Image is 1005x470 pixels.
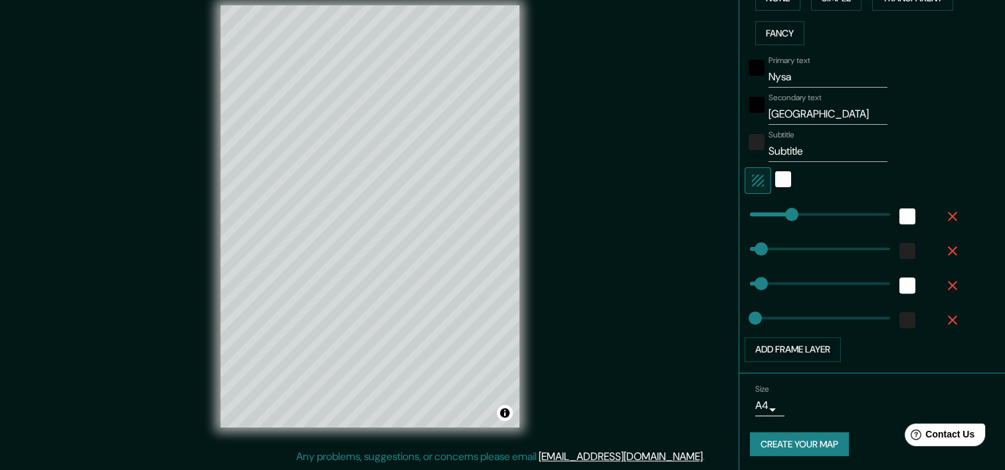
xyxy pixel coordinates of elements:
[749,60,765,76] button: black
[899,208,915,224] button: white
[899,243,915,259] button: color-222222
[887,418,990,455] iframe: Help widget launcher
[775,171,791,187] button: white
[539,449,703,463] a: [EMAIL_ADDRESS][DOMAIN_NAME]
[899,312,915,328] button: color-222222
[749,134,765,150] button: color-222222
[755,383,769,394] label: Size
[769,129,794,141] label: Subtitle
[745,337,841,362] button: Add frame layer
[755,395,784,416] div: A4
[750,432,849,457] button: Create your map
[769,55,810,66] label: Primary text
[707,449,709,465] div: .
[769,92,822,104] label: Secondary text
[296,449,705,465] p: Any problems, suggestions, or concerns please email .
[899,277,915,293] button: white
[705,449,707,465] div: .
[755,21,804,46] button: Fancy
[497,405,513,421] button: Toggle attribution
[749,97,765,113] button: black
